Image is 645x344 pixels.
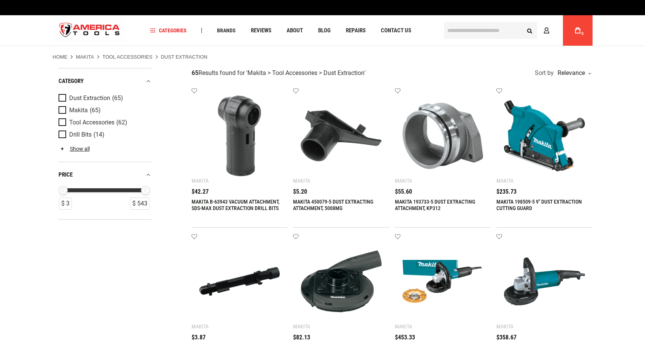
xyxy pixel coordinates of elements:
img: MAKITA B-63943 VACUUM ATTACHMENT, SDS-MAX DUST EXTRACTION DRILL BITS [199,96,280,177]
a: MAKITA B-63943 VACUUM ATTACHMENT, SDS-MAX DUST EXTRACTION DRILL BITS [192,199,279,211]
a: Home [53,54,68,61]
a: Repairs [342,25,369,36]
span: Makita > Tool Accessories > Dust Extraction [247,69,364,76]
strong: 65 [192,69,198,76]
span: (14) [94,132,105,138]
a: Makita [76,54,94,61]
span: Tool Accessories [69,119,114,126]
strong: Dust Extraction [161,54,208,60]
div: Makita [293,178,310,184]
span: (65) [112,95,123,102]
span: Reviews [251,28,271,33]
span: Blog [318,28,331,33]
span: $82.13 [293,334,310,341]
img: MAKITA 198509-5 9 [504,96,585,177]
div: $ 3 [59,197,72,210]
div: Makita [293,323,310,330]
img: MAKITA PC5010CX1 5 [403,241,483,322]
span: Makita [69,107,88,114]
a: MAKITA 193733-5 DUST EXTRACTING ATTACHMENT, KP312 [395,199,475,211]
span: About [287,28,303,33]
span: $358.67 [496,334,517,341]
span: Dust Extraction [69,95,110,102]
div: Makita [192,178,209,184]
a: About [283,25,306,36]
span: Drill Bits [69,131,92,138]
span: Repairs [346,28,366,33]
a: Tool Accessories (62) [59,118,150,127]
div: Makita [395,178,412,184]
div: Makita [192,323,209,330]
img: MAKITA GA9060RX3 7 [504,241,585,322]
div: Relevance [556,70,591,76]
div: Results found for ' ' [192,69,366,77]
div: Makita [395,323,412,330]
a: 0 [571,15,585,46]
img: MAKITA 450079-5 DUST EXTRACTING ATTACHMENT, 5008MG [301,96,382,177]
button: Search [523,23,537,38]
div: category [59,76,152,86]
img: America Tools [53,16,127,45]
span: 0 [582,32,584,36]
a: Drill Bits (14) [59,131,150,139]
div: Product Filters [59,68,152,220]
a: Brands [214,25,239,36]
img: MAKITA 191F81-2 4-1/2 [301,241,382,322]
span: (62) [116,119,127,126]
a: Reviews [247,25,275,36]
img: MAKITA 193733-5 DUST EXTRACTING ATTACHMENT, KP312 [403,96,483,177]
span: $235.73 [496,189,517,195]
div: Makita [496,323,513,330]
span: $55.60 [395,189,412,195]
div: $ 543 [130,197,150,210]
div: price [59,170,152,180]
a: MAKITA 198509-5 9" DUST EXTRACTION CUTTING GUARD [496,199,582,211]
span: Contact Us [381,28,411,33]
a: Dust Extraction (65) [59,94,150,102]
a: Categories [147,25,190,36]
span: Sort by [535,70,554,76]
span: $453.33 [395,334,415,341]
span: $3.87 [192,334,206,341]
span: Brands [217,28,236,33]
a: Blog [315,25,334,36]
div: Makita [496,178,513,184]
span: (65) [90,107,101,114]
span: $42.27 [192,189,209,195]
a: Tool Accessories [102,54,152,61]
a: Show all [59,146,90,152]
a: Contact Us [377,25,415,36]
img: MAKITA 417853-4 DUST EXTRACTING ATTACHMENT, JIG SAWS [199,241,280,322]
a: Makita (65) [59,106,150,115]
a: store logo [53,16,127,45]
span: $5.20 [293,189,307,195]
span: Categories [150,28,187,33]
a: MAKITA 450079-5 DUST EXTRACTING ATTACHMENT, 5008MG [293,199,373,211]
